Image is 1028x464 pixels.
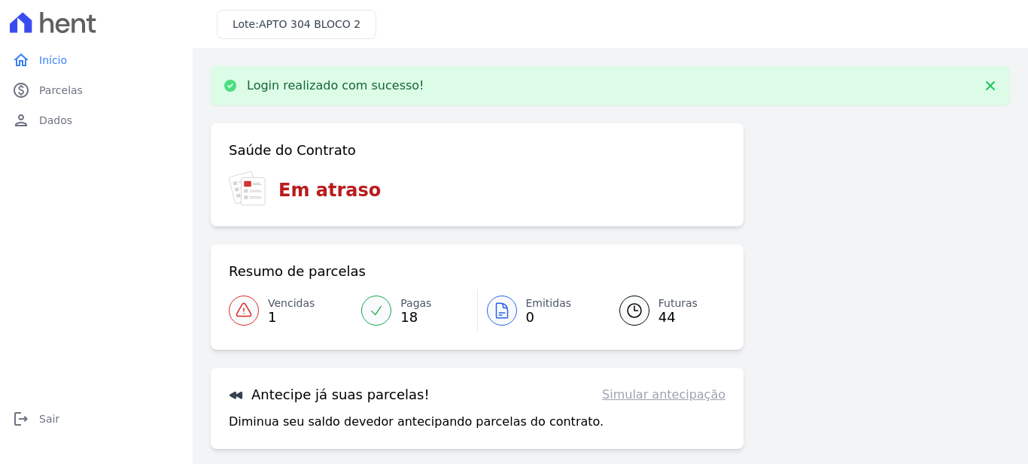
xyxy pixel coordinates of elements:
span: Vencidas [268,296,315,311]
i: home [12,51,30,69]
a: personDados [6,105,187,135]
h3: Em atraso [278,177,381,204]
span: Futuras [658,296,698,311]
a: homeInício [6,45,187,75]
i: logout [12,410,30,428]
i: person [12,111,30,129]
a: Simular antecipação [602,386,725,404]
span: 44 [658,311,698,323]
p: Diminua seu saldo devedor antecipando parcelas do contrato. [229,413,604,431]
span: APTO 304 BLOCO 2 [259,18,360,30]
a: Pagas 18 [352,290,476,332]
span: 1 [268,311,315,323]
a: logoutSair [6,404,187,434]
h3: Saúde do Contrato [229,141,356,159]
a: Futuras 44 [601,290,725,332]
i: paid [12,81,30,99]
span: Parcelas [39,83,83,98]
span: Início [39,53,67,68]
span: Emitidas [526,296,572,311]
p: Login realizado com sucesso! [247,78,424,93]
a: Vencidas 1 [229,290,352,332]
h3: Resumo de parcelas [229,262,366,281]
a: Emitidas 0 [478,290,601,332]
span: 18 [400,311,431,323]
span: Sair [39,411,59,426]
h3: Antecipe já suas parcelas! [229,386,430,404]
span: Dados [39,113,72,128]
a: paidParcelas [6,75,187,105]
h3: Lote: [233,17,360,32]
span: 0 [526,311,572,323]
span: Pagas [400,296,431,311]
